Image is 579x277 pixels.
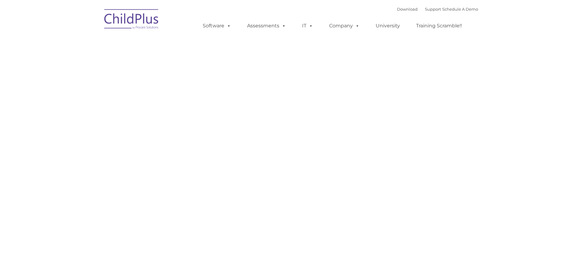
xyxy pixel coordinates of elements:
[397,7,478,12] font: |
[370,20,406,32] a: University
[296,20,319,32] a: IT
[101,5,162,35] img: ChildPlus by Procare Solutions
[425,7,441,12] a: Support
[241,20,292,32] a: Assessments
[442,7,478,12] a: Schedule A Demo
[323,20,366,32] a: Company
[410,20,468,32] a: Training Scramble!!
[197,20,237,32] a: Software
[397,7,418,12] a: Download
